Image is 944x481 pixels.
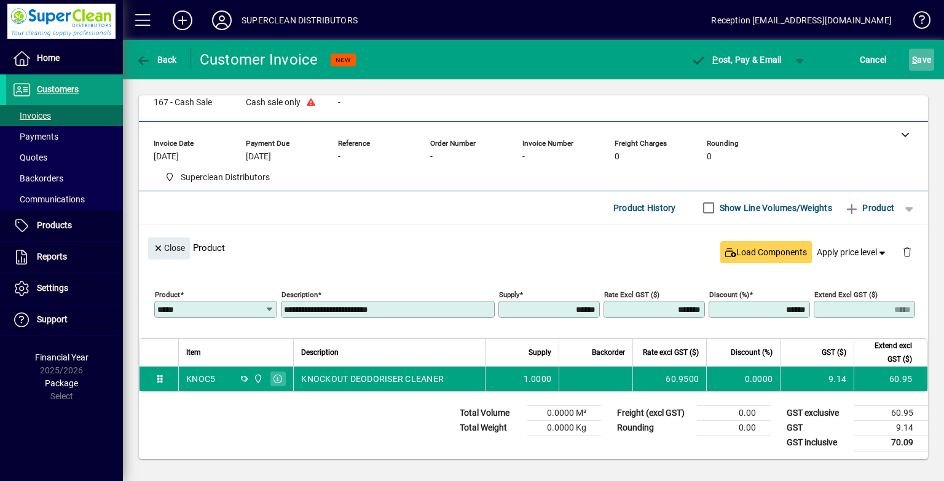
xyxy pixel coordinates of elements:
[281,290,318,298] mat-label: Description
[6,304,123,335] a: Support
[615,152,619,162] span: 0
[854,367,927,391] td: 60.95
[643,346,699,359] span: Rate excl GST ($)
[145,242,193,253] app-page-header-button: Close
[37,84,79,94] span: Customers
[37,283,68,293] span: Settings
[37,53,60,63] span: Home
[781,435,854,450] td: GST inclusive
[697,420,771,435] td: 0.00
[186,373,215,385] div: KNOC5
[246,98,301,108] span: Cash sale only
[338,152,340,162] span: -
[781,405,854,420] td: GST exclusive
[45,378,78,388] span: Package
[12,173,63,183] span: Backorders
[6,105,123,126] a: Invoices
[529,346,551,359] span: Supply
[6,126,123,147] a: Payments
[781,420,854,435] td: GST
[712,55,718,65] span: P
[711,10,892,30] div: Reception [EMAIL_ADDRESS][DOMAIN_NAME]
[6,168,123,189] a: Backorders
[338,98,340,108] span: -
[892,246,922,257] app-page-header-button: Delete
[12,111,51,121] span: Invoices
[685,49,788,71] button: Post, Pay & Email
[250,372,264,386] span: Superclean Distributors
[454,405,527,420] td: Total Volume
[186,346,201,359] span: Item
[133,49,180,71] button: Back
[854,435,928,450] td: 70.09
[6,147,123,168] a: Quotes
[717,202,832,214] label: Show Line Volumes/Weights
[912,50,931,70] span: ave
[812,241,893,263] button: Apply price level
[608,197,681,219] button: Product History
[37,252,67,261] span: Reports
[912,55,917,65] span: S
[854,405,928,420] td: 60.95
[139,225,928,270] div: Product
[202,9,242,31] button: Profile
[909,49,934,71] button: Save
[37,220,72,230] span: Products
[6,189,123,210] a: Communications
[780,367,854,391] td: 9.14
[527,405,601,420] td: 0.0000 M³
[336,56,351,64] span: NEW
[838,197,900,219] button: Product
[123,49,191,71] app-page-header-button: Back
[136,55,177,65] span: Back
[613,198,676,218] span: Product History
[862,339,912,366] span: Extend excl GST ($)
[181,171,270,184] span: Superclean Distributors
[154,98,212,108] span: 167 - Cash Sale
[904,2,929,42] a: Knowledge Base
[6,242,123,272] a: Reports
[522,152,525,162] span: -
[200,50,318,70] div: Customer Invoice
[706,367,780,391] td: 0.0000
[611,420,697,435] td: Rounding
[153,238,185,258] span: Close
[857,49,890,71] button: Cancel
[148,237,190,260] button: Close
[160,170,275,185] span: Superclean Distributors
[527,420,601,435] td: 0.0000 Kg
[707,152,712,162] span: 0
[37,314,68,324] span: Support
[814,290,878,298] mat-label: Extend excl GST ($)
[892,237,922,267] button: Delete
[844,198,894,218] span: Product
[725,246,807,259] span: Load Components
[35,352,88,362] span: Financial Year
[430,152,433,162] span: -
[499,290,519,298] mat-label: Supply
[731,346,773,359] span: Discount (%)
[154,152,179,162] span: [DATE]
[720,241,812,263] button: Load Components
[854,420,928,435] td: 9.14
[640,373,699,385] div: 60.9500
[155,290,180,298] mat-label: Product
[524,373,552,385] span: 1.0000
[6,210,123,241] a: Products
[691,55,782,65] span: ost, Pay & Email
[822,346,846,359] span: GST ($)
[860,50,887,70] span: Cancel
[6,43,123,74] a: Home
[12,132,58,141] span: Payments
[697,405,771,420] td: 0.00
[163,9,202,31] button: Add
[246,152,271,162] span: [DATE]
[817,246,888,259] span: Apply price level
[12,194,85,204] span: Communications
[6,273,123,304] a: Settings
[12,153,47,162] span: Quotes
[709,290,749,298] mat-label: Discount (%)
[592,346,625,359] span: Backorder
[301,373,444,385] span: KNOCKOUT DEODORISER CLEANER
[604,290,659,298] mat-label: Rate excl GST ($)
